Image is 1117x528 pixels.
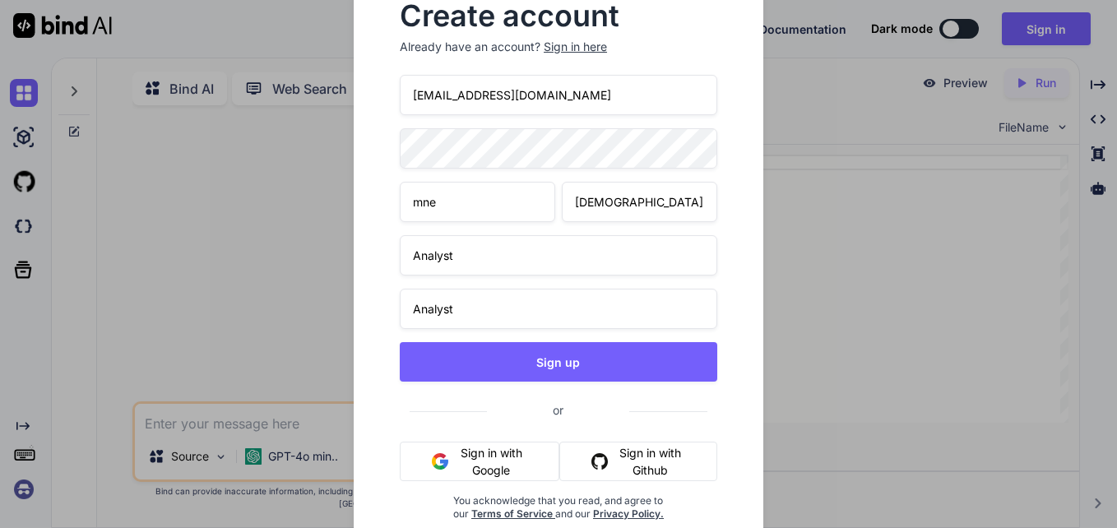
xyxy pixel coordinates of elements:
input: Last Name [562,182,717,222]
div: Sign in here [544,39,607,55]
a: Terms of Service [471,507,555,520]
button: Sign in with Google [400,442,559,481]
button: Sign up [400,342,717,382]
input: Your company name [400,235,717,276]
img: github [591,453,608,470]
a: Privacy Policy. [593,507,664,520]
input: Email [400,75,717,115]
img: google [432,453,448,470]
input: First Name [400,182,555,222]
h2: Create account [400,2,717,29]
input: Company website [400,289,717,329]
p: Already have an account? [400,39,717,55]
span: or [487,390,629,430]
button: Sign in with Github [559,442,717,481]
